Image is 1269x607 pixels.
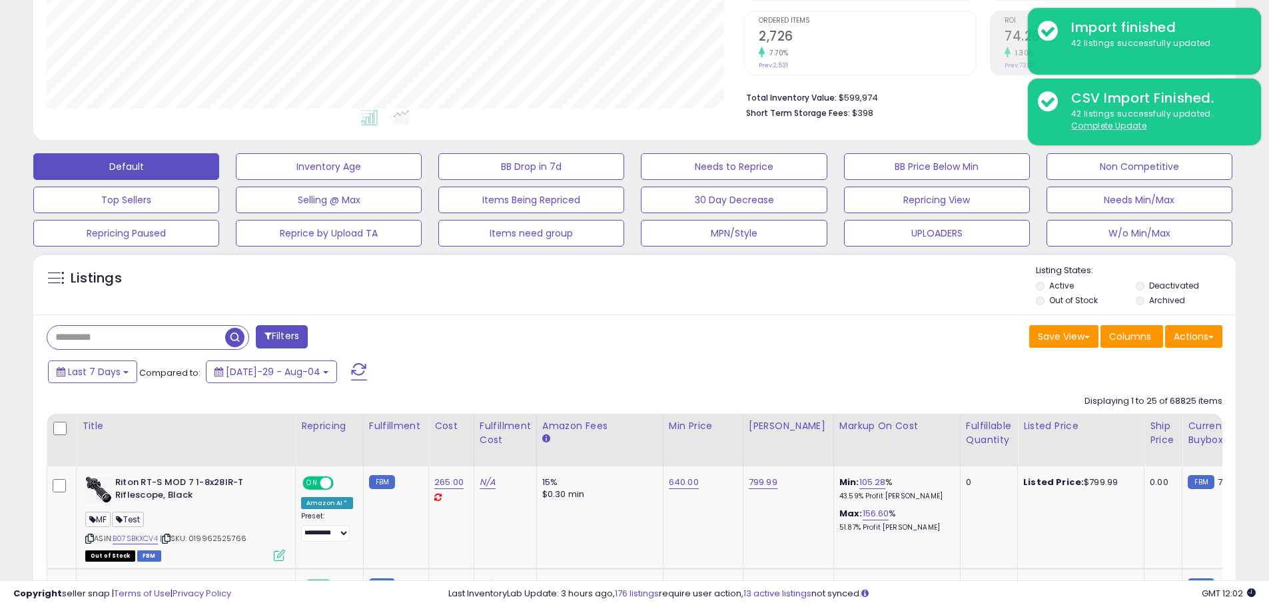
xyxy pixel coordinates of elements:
[759,29,976,47] h2: 2,726
[839,523,950,532] p: 51.87% Profit [PERSON_NAME]
[542,433,550,445] small: Amazon Fees.
[1109,330,1151,343] span: Columns
[749,419,828,433] div: [PERSON_NAME]
[1011,48,1034,58] small: 1.30%
[1061,37,1251,50] div: 42 listings successfully updated.
[369,475,395,489] small: FBM
[173,587,231,600] a: Privacy Policy
[206,360,337,383] button: [DATE]-29 - Aug-04
[765,48,789,58] small: 7.70%
[1061,18,1251,37] div: Import finished
[1005,29,1222,47] h2: 74.26%
[236,153,422,180] button: Inventory Age
[13,588,231,600] div: seller snap | |
[844,187,1030,213] button: Repricing View
[839,507,863,520] b: Max:
[852,107,873,119] span: $398
[301,419,358,433] div: Repricing
[1005,61,1038,69] small: Prev: 73.31%
[1188,419,1256,447] div: Current Buybox Price
[759,61,788,69] small: Prev: 2,531
[332,478,353,489] span: OFF
[746,89,1212,105] li: $599,974
[615,587,659,600] a: 176 listings
[759,17,976,25] span: Ordered Items
[839,476,859,488] b: Min:
[71,269,122,288] h5: Listings
[1061,108,1251,133] div: 42 listings successfully updated.
[438,220,624,247] button: Items need group
[1036,265,1236,277] p: Listing States:
[1023,476,1134,488] div: $799.99
[480,476,496,489] a: N/A
[1150,419,1176,447] div: Ship Price
[863,507,889,520] a: 156.60
[438,187,624,213] button: Items Being Repriced
[1084,395,1222,408] div: Displaying 1 to 25 of 68825 items
[669,476,699,489] a: 640.00
[641,187,827,213] button: 30 Day Decrease
[1165,325,1222,348] button: Actions
[33,220,219,247] button: Repricing Paused
[236,220,422,247] button: Reprice by Upload TA
[226,365,320,378] span: [DATE]-29 - Aug-04
[1023,419,1138,433] div: Listed Price
[448,588,1256,600] div: Last InventoryLab Update: 3 hours ago, require user action, not synced.
[1100,325,1163,348] button: Columns
[113,533,158,544] a: B07SBKXCV4
[139,366,201,379] span: Compared to:
[1188,475,1214,489] small: FBM
[859,476,886,489] a: 105.28
[743,587,811,600] a: 13 active listings
[438,153,624,180] button: BB Drop in 7d
[669,419,737,433] div: Min Price
[641,220,827,247] button: MPN/Style
[542,419,657,433] div: Amazon Fees
[1150,476,1172,488] div: 0.00
[1047,187,1232,213] button: Needs Min/Max
[82,419,290,433] div: Title
[236,187,422,213] button: Selling @ Max
[839,476,950,501] div: %
[844,220,1030,247] button: UPLOADERS
[833,414,960,466] th: The percentage added to the cost of goods (COGS) that forms the calculator for Min & Max prices.
[85,476,285,560] div: ASIN:
[33,153,219,180] button: Default
[85,550,135,562] span: All listings that are currently out of stock and unavailable for purchase on Amazon
[369,419,423,433] div: Fulfillment
[33,187,219,213] button: Top Sellers
[1071,120,1146,131] u: Complete Update
[1149,280,1199,291] label: Deactivated
[301,497,353,509] div: Amazon AI *
[966,476,1007,488] div: 0
[1202,587,1256,600] span: 2025-08-12 12:02 GMT
[1061,89,1251,108] div: CSV Import Finished.
[1218,476,1246,488] span: 799.99
[1047,220,1232,247] button: W/o Min/Max
[115,476,277,504] b: Riton RT-S MOD 7 1-8x28IR-T Riflescope, Black
[641,153,827,180] button: Needs to Reprice
[746,107,850,119] b: Short Term Storage Fees:
[1029,325,1098,348] button: Save View
[749,476,777,489] a: 799.99
[1047,153,1232,180] button: Non Competitive
[480,419,531,447] div: Fulfillment Cost
[160,533,246,544] span: | SKU: 019962525766
[966,419,1012,447] div: Fulfillable Quantity
[434,419,468,433] div: Cost
[839,419,955,433] div: Markup on Cost
[112,512,144,527] span: Test
[13,587,62,600] strong: Copyright
[304,478,320,489] span: ON
[85,476,112,503] img: 418hPfOYIiL._SL40_.jpg
[844,153,1030,180] button: BB Price Below Min
[839,492,950,501] p: 43.59% Profit [PERSON_NAME]
[1049,295,1098,306] label: Out of Stock
[1149,295,1185,306] label: Archived
[542,488,653,500] div: $0.30 min
[137,550,161,562] span: FBM
[1005,17,1222,25] span: ROI
[542,476,653,488] div: 15%
[85,512,111,527] span: MF
[434,476,464,489] a: 265.00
